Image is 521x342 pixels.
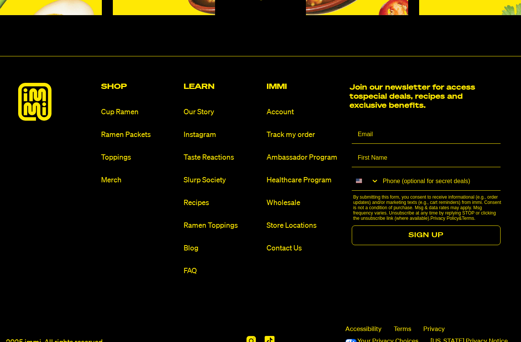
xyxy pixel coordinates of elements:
button: Search Countries [352,172,379,190]
a: Instagram [184,130,260,140]
a: Toppings [101,152,178,163]
a: Privacy [423,325,445,334]
button: SIGN UP [352,225,501,245]
a: Store Locations [267,221,343,231]
a: Ramen Toppings [184,221,260,231]
a: Healthcare Program [267,175,343,185]
a: Our Story [184,107,260,117]
img: United States [356,178,362,184]
h2: Shop [101,83,178,90]
a: Ramen Packets [101,130,178,140]
span: Accessibility [345,325,382,334]
h2: Immi [267,83,343,90]
a: Wholesale [267,198,343,208]
h2: Join our newsletter for access to special deals, recipes and exclusive benefits. [349,83,480,110]
a: Contact Us [267,243,343,253]
a: Merch [101,175,178,185]
iframe: Marketing Popup [4,307,82,338]
a: Track my order [267,130,343,140]
a: Ambassador Program [267,152,343,163]
img: immieats [18,83,51,121]
a: Recipes [184,198,260,208]
a: Cup Ramen [101,107,178,117]
a: FAQ [184,266,260,276]
input: Email [352,125,501,144]
input: First Name [352,148,501,167]
input: Phone (optional for secret deals) [379,172,501,190]
a: Taste Reactions [184,152,260,163]
a: Terms [394,325,411,334]
a: Slurp Society [184,175,260,185]
a: Terms [462,216,474,221]
a: Account [267,107,343,117]
h2: Learn [184,83,260,90]
a: Privacy Policy [431,216,459,221]
a: Blog [184,243,260,253]
p: By submitting this form, you consent to receive informational (e.g., order updates) and/or market... [353,194,503,221]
